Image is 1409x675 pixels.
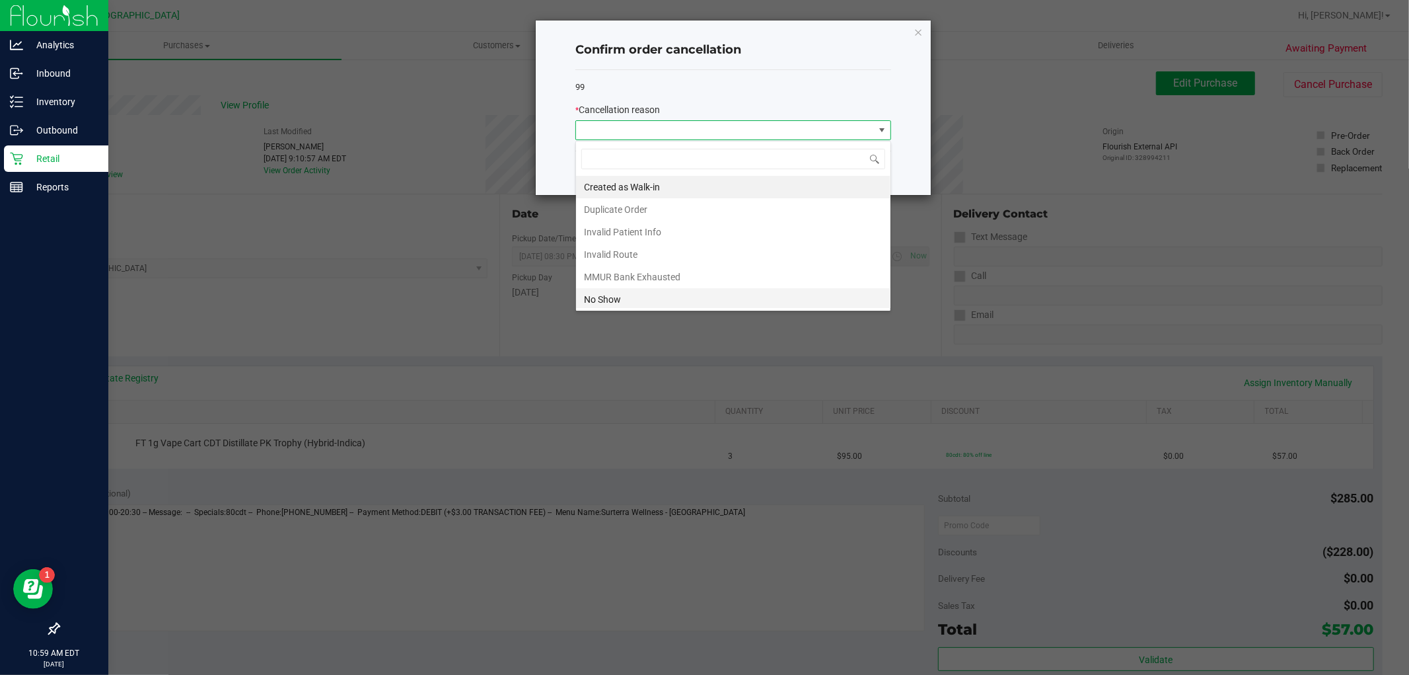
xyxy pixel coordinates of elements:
li: No Show [576,288,890,311]
li: MMUR Bank Exhausted [576,266,890,288]
span: Cancellation reason [579,104,660,115]
h4: Confirm order cancellation [575,42,891,59]
li: Invalid Route [576,243,890,266]
li: Invalid Patient Info [576,221,890,243]
li: Created as Walk-in [576,176,890,198]
button: Close [914,24,923,40]
iframe: Resource center unread badge [39,567,55,583]
li: Duplicate Order [576,198,890,221]
iframe: Resource center [13,569,53,609]
span: 99 [575,82,585,92]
